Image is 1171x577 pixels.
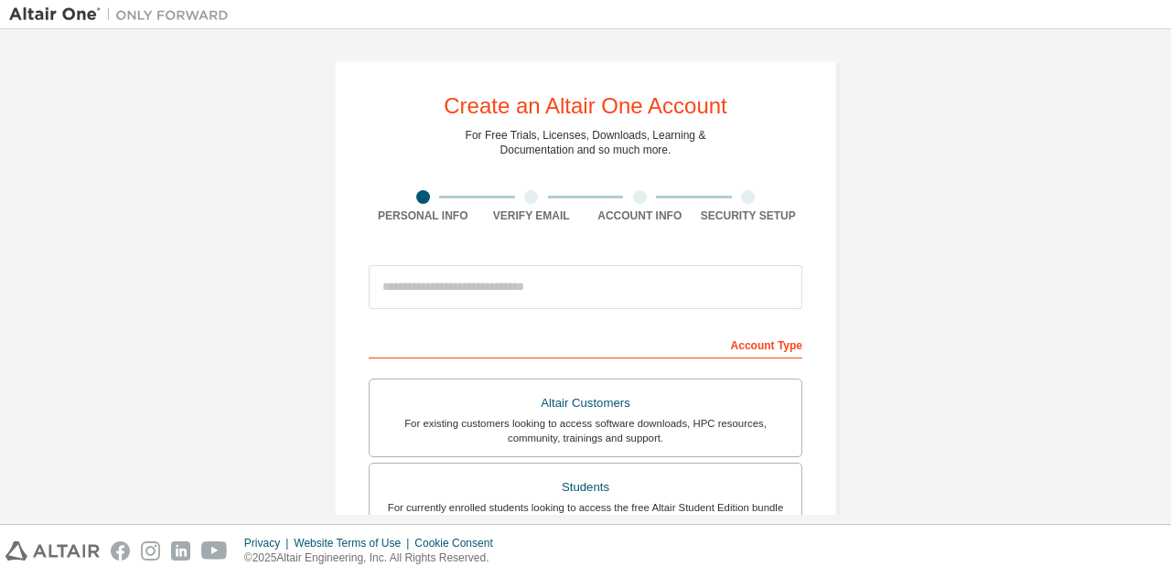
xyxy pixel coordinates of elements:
img: altair_logo.svg [5,541,100,561]
div: Verify Email [478,208,586,223]
div: For existing customers looking to access software downloads, HPC resources, community, trainings ... [381,416,790,445]
div: Account Type [369,329,802,358]
div: Security Setup [694,208,803,223]
div: Altair Customers [381,390,790,416]
img: instagram.svg [141,541,160,561]
div: Privacy [244,536,294,550]
div: For currently enrolled students looking to access the free Altair Student Edition bundle and all ... [381,500,790,529]
img: Altair One [9,5,238,24]
div: For Free Trials, Licenses, Downloads, Learning & Documentation and so much more. [466,128,706,157]
img: youtube.svg [201,541,228,561]
div: Website Terms of Use [294,536,414,550]
div: Personal Info [369,208,478,223]
div: Create an Altair One Account [444,95,727,117]
p: © 2025 Altair Engineering, Inc. All Rights Reserved. [244,550,504,566]
div: Students [381,475,790,500]
img: linkedin.svg [171,541,190,561]
div: Cookie Consent [414,536,503,550]
img: facebook.svg [111,541,130,561]
div: Account Info [585,208,694,223]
